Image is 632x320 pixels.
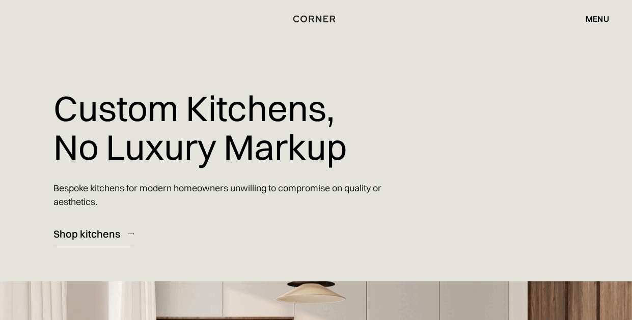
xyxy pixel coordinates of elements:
h1: Custom Kitchens, No Luxury Markup [53,81,347,173]
div: Shop kitchens [53,227,120,241]
a: Shop kitchens [53,221,134,246]
div: menu [586,15,609,23]
a: home [292,12,340,25]
p: Bespoke kitchens for modern homeowners unwilling to compromise on quality or aesthetics. [53,173,417,216]
div: menu [575,10,609,27]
